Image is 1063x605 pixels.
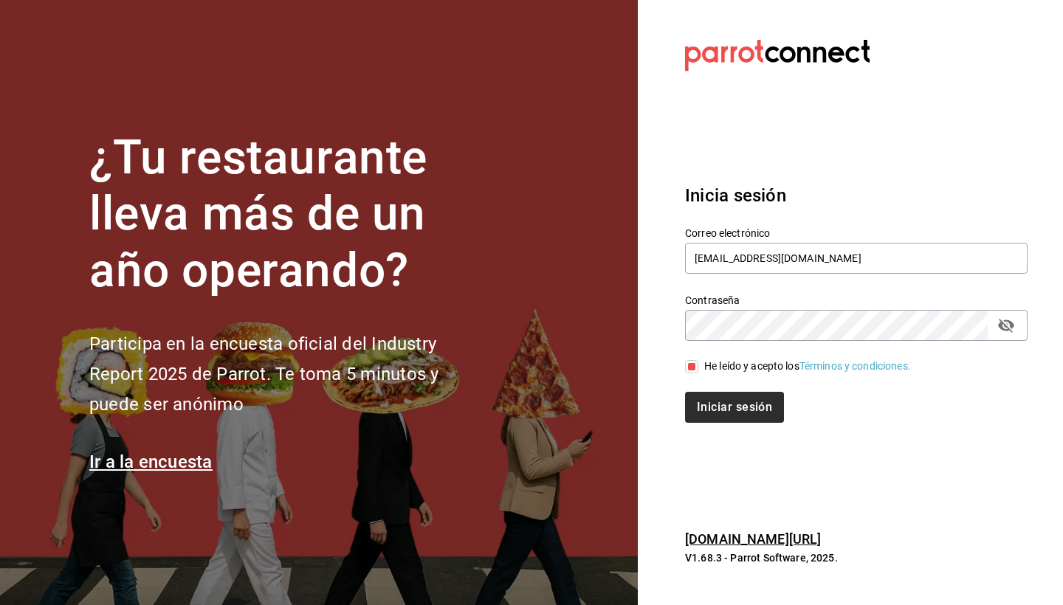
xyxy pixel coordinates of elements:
h3: Inicia sesión [685,182,1028,209]
label: Correo electrónico [685,227,1028,238]
h2: Participa en la encuesta oficial del Industry Report 2025 de Parrot. Te toma 5 minutos y puede se... [89,329,488,419]
button: passwordField [994,313,1019,338]
a: [DOMAIN_NAME][URL] [685,531,821,547]
a: Términos y condiciones. [799,360,911,372]
input: Ingresa tu correo electrónico [685,243,1028,274]
h1: ¿Tu restaurante lleva más de un año operando? [89,130,488,300]
button: Iniciar sesión [685,392,784,423]
a: Ir a la encuesta [89,452,213,472]
label: Contraseña [685,294,1028,305]
div: He leído y acepto los [704,359,911,374]
p: V1.68.3 - Parrot Software, 2025. [685,550,1028,565]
